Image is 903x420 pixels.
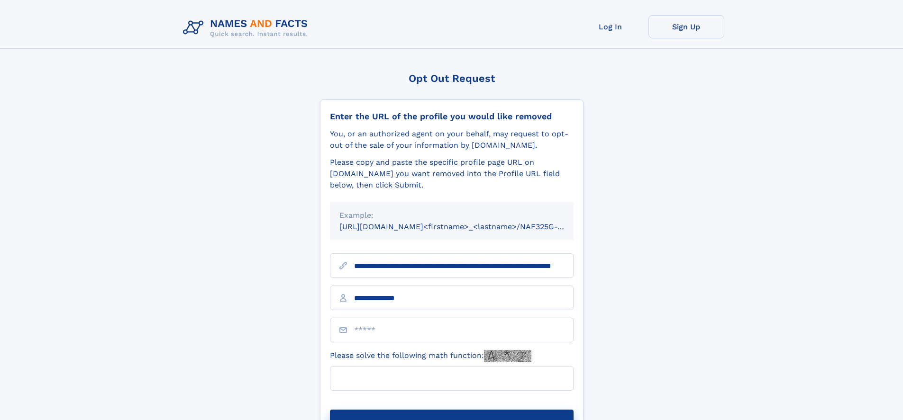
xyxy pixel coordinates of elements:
label: Please solve the following math function: [330,350,531,362]
small: [URL][DOMAIN_NAME]<firstname>_<lastname>/NAF325G-xxxxxxxx [339,222,592,231]
div: Example: [339,210,564,221]
div: Opt Out Request [320,72,584,84]
div: You, or an authorized agent on your behalf, may request to opt-out of the sale of your informatio... [330,128,574,151]
a: Log In [573,15,648,38]
img: Logo Names and Facts [179,15,316,41]
a: Sign Up [648,15,724,38]
div: Enter the URL of the profile you would like removed [330,111,574,122]
div: Please copy and paste the specific profile page URL on [DOMAIN_NAME] you want removed into the Pr... [330,157,574,191]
